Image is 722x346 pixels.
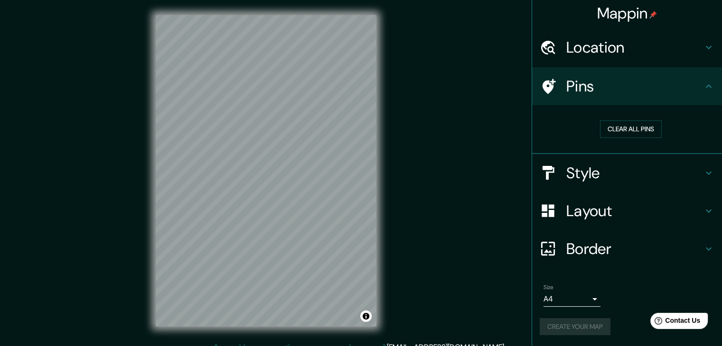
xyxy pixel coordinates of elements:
div: Location [532,28,722,66]
div: Layout [532,192,722,230]
div: Style [532,154,722,192]
button: Clear all pins [600,120,662,138]
button: Toggle attribution [360,310,372,322]
h4: Layout [566,201,703,220]
label: Size [544,283,553,291]
div: Pins [532,67,722,105]
h4: Location [566,38,703,57]
h4: Style [566,164,703,182]
h4: Pins [566,77,703,96]
h4: Border [566,239,703,258]
h4: Mappin [597,4,657,23]
div: A4 [544,291,600,307]
div: Border [532,230,722,268]
canvas: Map [156,15,376,327]
iframe: Help widget launcher [638,309,712,336]
img: pin-icon.png [649,11,657,18]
